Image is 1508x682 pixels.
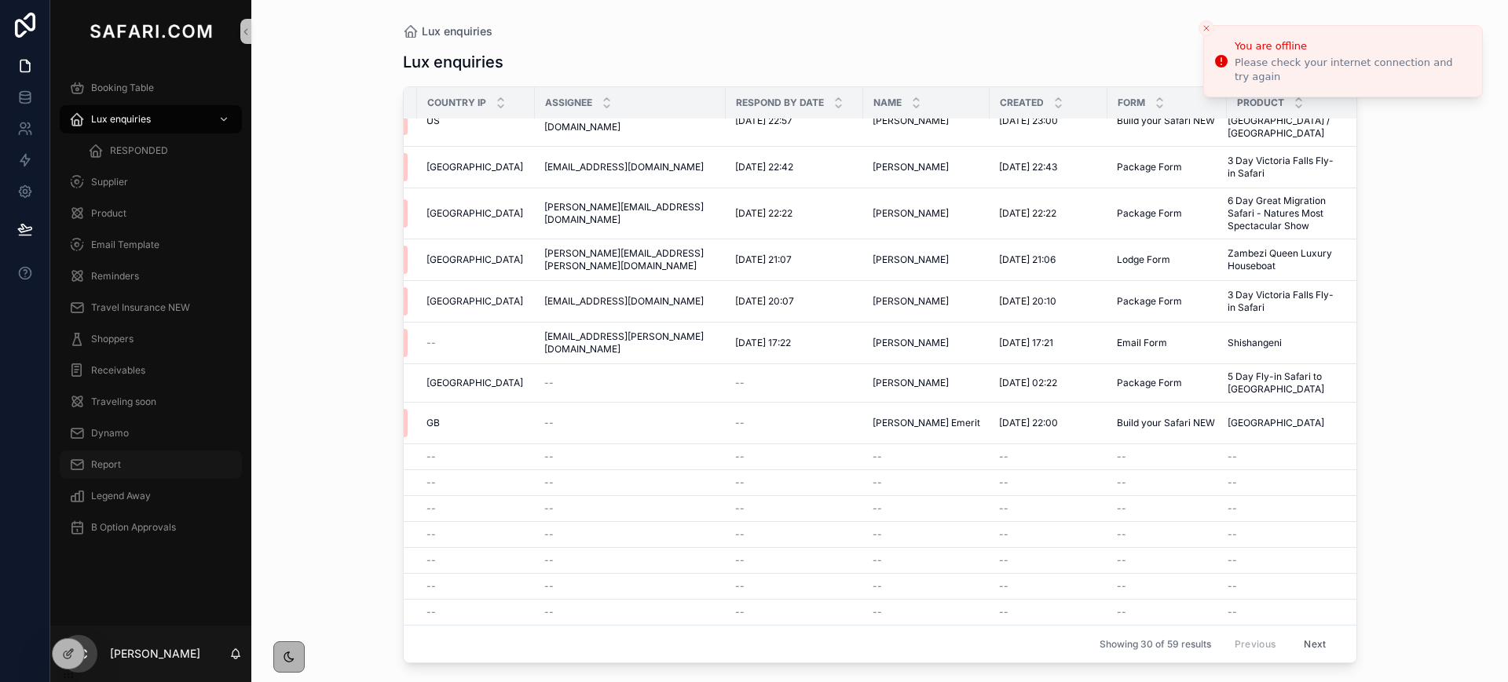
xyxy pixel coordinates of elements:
a: 6 Day Great Migration Safari - Natures Most Spectacular Show [1228,195,1341,232]
a: -- [1228,450,1341,463]
a: -- [735,502,854,515]
a: [GEOGRAPHIC_DATA] [426,295,525,308]
a: -- [544,606,716,618]
span: [GEOGRAPHIC_DATA] [426,295,523,308]
span: B Option Approvals [91,521,176,534]
a: -- [873,528,980,541]
a: 3 Day Victoria Falls Fly-in Safari [1228,155,1341,180]
a: [PERSON_NAME] [873,161,980,173]
a: -- [544,502,716,515]
p: [PERSON_NAME] [110,646,200,662]
span: -- [544,554,554,567]
span: Package Form [1117,377,1182,389]
a: -- [735,377,854,389]
a: -- [544,417,716,429]
a: -- [873,554,980,567]
span: -- [1117,502,1126,515]
a: [DATE] 17:22 [735,337,854,349]
a: -- [735,417,854,429]
span: [EMAIL_ADDRESS][DOMAIN_NAME] [544,161,704,173]
a: -- [544,377,716,389]
span: -- [1228,502,1237,515]
a: -- [735,554,854,567]
a: [DATE] 22:22 [735,207,854,220]
a: Package Form [1117,161,1217,173]
a: Lux enquiries [60,105,242,133]
span: Created [1000,97,1044,109]
span: Lux enquiries [91,113,151,126]
button: Close toast [1199,20,1214,36]
span: Assignee [545,97,592,109]
a: -- [426,450,525,463]
span: [PERSON_NAME] [873,253,949,266]
a: -- [544,450,716,463]
span: -- [1117,580,1126,593]
a: 3 Day Victoria Falls Fly-in Safari [1228,289,1341,314]
span: Email Form [1117,337,1167,349]
a: -- [544,476,716,489]
a: Booking Table [60,74,242,102]
span: [EMAIL_ADDRESS][PERSON_NAME][DOMAIN_NAME] [544,330,716,356]
span: -- [1228,450,1237,463]
span: -- [735,377,745,389]
a: -- [873,502,980,515]
a: Package Form [1117,207,1217,220]
span: -- [544,502,554,515]
span: [DATE] 22:57 [735,115,792,127]
a: -- [426,502,525,515]
span: [DATE] 22:43 [999,161,1057,173]
span: -- [426,337,436,349]
span: Build your Safari NEW [1117,417,1215,429]
span: -- [735,528,745,541]
a: [PERSON_NAME] [873,337,980,349]
span: [PERSON_NAME] Emerit [873,417,980,429]
a: -- [1228,554,1341,567]
span: -- [735,502,745,515]
a: [GEOGRAPHIC_DATA] [426,377,525,389]
span: [DATE] 22:42 [735,161,793,173]
a: -- [999,528,1098,541]
span: [GEOGRAPHIC_DATA] [426,207,523,220]
span: [GEOGRAPHIC_DATA] [1228,417,1324,429]
span: Form [1118,97,1145,109]
a: [DATE] 22:42 [735,161,854,173]
span: -- [735,580,745,593]
a: Zambezi Queen Luxury Houseboat [1228,247,1341,272]
span: Email Template [91,239,159,251]
span: Dynamo [91,427,129,439]
span: Product [1237,97,1284,109]
span: [GEOGRAPHIC_DATA], [GEOGRAPHIC_DATA] / [GEOGRAPHIC_DATA] [1228,102,1341,140]
span: -- [1228,580,1237,593]
a: -- [426,528,525,541]
a: Email Form [1117,337,1217,349]
span: GB [426,417,440,429]
a: -- [999,580,1098,593]
span: -- [1228,476,1237,489]
span: -- [426,502,436,515]
span: [DATE] 21:06 [999,253,1056,266]
span: -- [999,580,1008,593]
a: -- [735,450,854,463]
a: Legend Away [60,482,242,510]
a: Supplier [60,168,242,196]
span: [PERSON_NAME][EMAIL_ADDRESS][DOMAIN_NAME] [544,201,716,226]
span: Lux enquiries [422,24,492,39]
span: [PERSON_NAME] [873,337,949,349]
div: You are offline [1235,38,1470,54]
button: Next [1293,632,1337,656]
a: [GEOGRAPHIC_DATA] [426,207,525,220]
span: -- [999,502,1008,515]
span: -- [735,476,745,489]
span: -- [1117,528,1126,541]
span: -- [426,554,436,567]
span: [DATE] 22:22 [735,207,792,220]
a: -- [544,554,716,567]
a: US [426,115,525,127]
a: [EMAIL_ADDRESS][PERSON_NAME][DOMAIN_NAME] [544,108,716,133]
span: -- [1228,554,1237,567]
a: -- [873,606,980,618]
span: -- [999,554,1008,567]
span: -- [426,450,436,463]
